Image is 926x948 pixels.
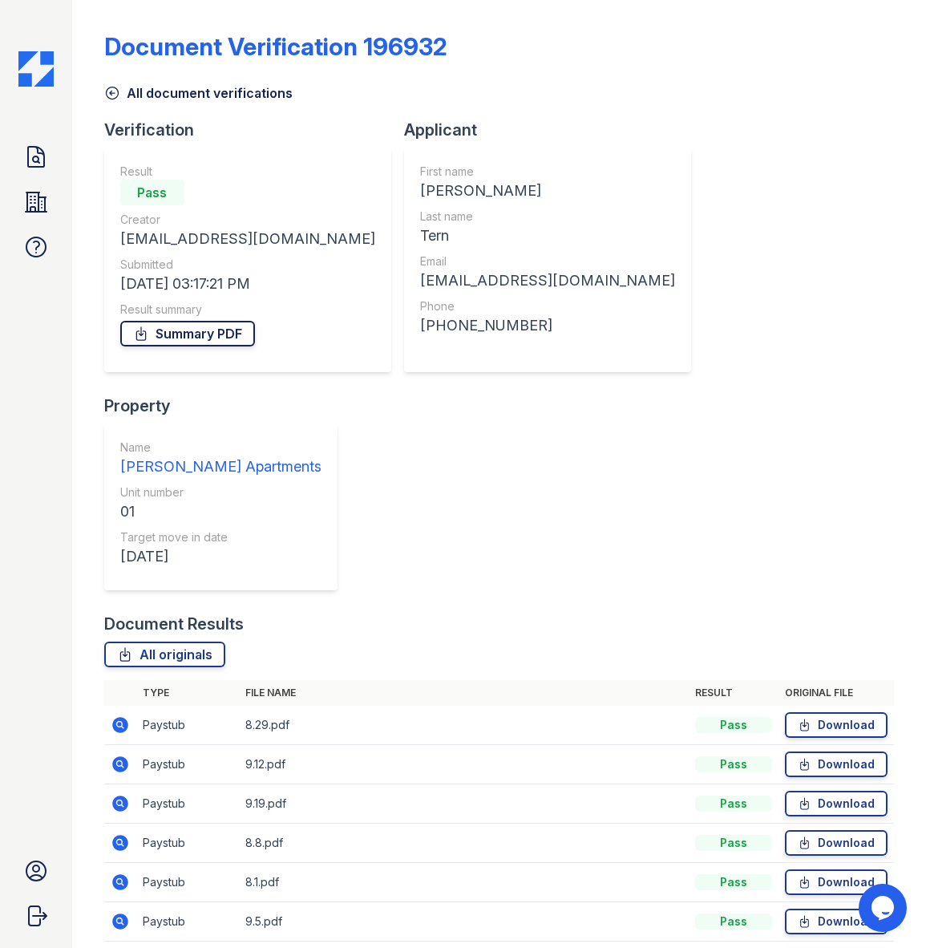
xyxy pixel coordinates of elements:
div: First name [420,164,675,180]
a: Summary PDF [120,321,255,346]
th: Type [136,680,239,706]
th: File name [239,680,689,706]
td: 8.29.pdf [239,706,689,745]
div: Name [120,440,321,456]
a: All document verifications [104,83,293,103]
div: [DATE] [120,545,321,568]
td: Paystub [136,745,239,784]
div: Pass [695,717,772,733]
div: Target move in date [120,529,321,545]
div: Pass [695,914,772,930]
td: Paystub [136,824,239,863]
div: Creator [120,212,375,228]
td: Paystub [136,902,239,942]
div: Email [420,253,675,269]
div: Pass [695,835,772,851]
div: Last name [420,209,675,225]
a: Download [785,830,888,856]
a: Download [785,791,888,816]
div: Pass [695,874,772,890]
div: Pass [695,756,772,772]
div: Pass [695,796,772,812]
td: Paystub [136,863,239,902]
td: Paystub [136,706,239,745]
div: Tern [420,225,675,247]
a: All originals [104,642,225,667]
td: Paystub [136,784,239,824]
div: [EMAIL_ADDRESS][DOMAIN_NAME] [120,228,375,250]
div: Property [104,395,350,417]
a: Download [785,909,888,934]
div: 01 [120,500,321,523]
a: Download [785,712,888,738]
td: 9.19.pdf [239,784,689,824]
div: Phone [420,298,675,314]
td: 9.5.pdf [239,902,689,942]
div: [PHONE_NUMBER] [420,314,675,337]
div: Document Verification 196932 [104,32,447,61]
div: [PERSON_NAME] [420,180,675,202]
a: Name [PERSON_NAME] Apartments [120,440,321,478]
td: 8.8.pdf [239,824,689,863]
th: Result [689,680,778,706]
div: Unit number [120,484,321,500]
th: Original file [778,680,894,706]
a: Download [785,752,888,777]
div: Document Results [104,613,244,635]
img: CE_Icon_Blue-c292c112584629df590d857e76928e9f676e5b41ef8f769ba2f05ee15b207248.png [18,51,54,87]
div: Submitted [120,257,375,273]
div: Result summary [120,302,375,318]
div: Result [120,164,375,180]
td: 8.1.pdf [239,863,689,902]
td: 9.12.pdf [239,745,689,784]
iframe: chat widget [859,884,910,932]
div: Verification [104,119,404,141]
div: Pass [120,180,184,205]
div: Applicant [404,119,704,141]
div: [PERSON_NAME] Apartments [120,456,321,478]
div: [DATE] 03:17:21 PM [120,273,375,295]
div: [EMAIL_ADDRESS][DOMAIN_NAME] [420,269,675,292]
a: Download [785,869,888,895]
